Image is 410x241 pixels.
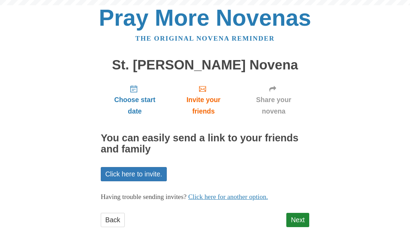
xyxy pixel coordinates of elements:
[188,193,268,200] a: Click here for another option.
[169,79,238,120] a: Invite your friends
[101,58,309,73] h1: St. [PERSON_NAME] Novena
[176,94,231,117] span: Invite your friends
[101,213,125,227] a: Back
[101,133,309,155] h2: You can easily send a link to your friends and family
[136,35,275,42] a: The original novena reminder
[238,79,309,120] a: Share your novena
[286,213,309,227] a: Next
[101,167,167,181] a: Click here to invite.
[101,79,169,120] a: Choose start date
[108,94,162,117] span: Choose start date
[245,94,302,117] span: Share your novena
[101,193,187,200] span: Having trouble sending invites?
[99,5,311,31] a: Pray More Novenas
